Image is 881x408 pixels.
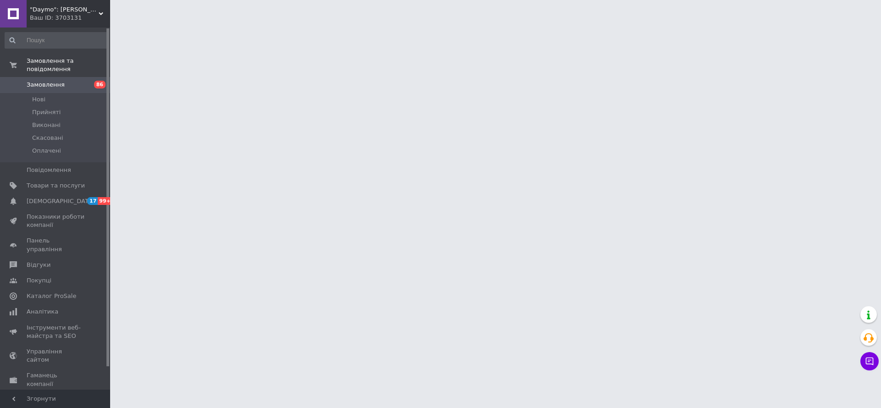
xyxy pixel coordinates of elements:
[27,276,51,285] span: Покупці
[27,371,85,388] span: Гаманець компанії
[27,292,76,300] span: Каталог ProSale
[30,14,110,22] div: Ваш ID: 3703131
[27,197,95,205] span: [DEMOGRAPHIC_DATA]
[27,213,85,229] span: Показники роботи компанії
[32,121,61,129] span: Виконані
[27,347,85,364] span: Управління сайтом
[27,182,85,190] span: Товари та послуги
[32,147,61,155] span: Оплачені
[30,6,99,14] span: "Daymo": Горіхова насолода щодня!
[87,197,98,205] span: 17
[860,352,879,370] button: Чат з покупцем
[27,308,58,316] span: Аналітика
[94,81,106,88] span: 86
[27,57,110,73] span: Замовлення та повідомлення
[27,261,50,269] span: Відгуки
[27,324,85,340] span: Інструменти веб-майстра та SEO
[98,197,113,205] span: 99+
[5,32,108,49] input: Пошук
[32,134,63,142] span: Скасовані
[32,95,45,104] span: Нові
[27,166,71,174] span: Повідомлення
[32,108,61,116] span: Прийняті
[27,237,85,253] span: Панель управління
[27,81,65,89] span: Замовлення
